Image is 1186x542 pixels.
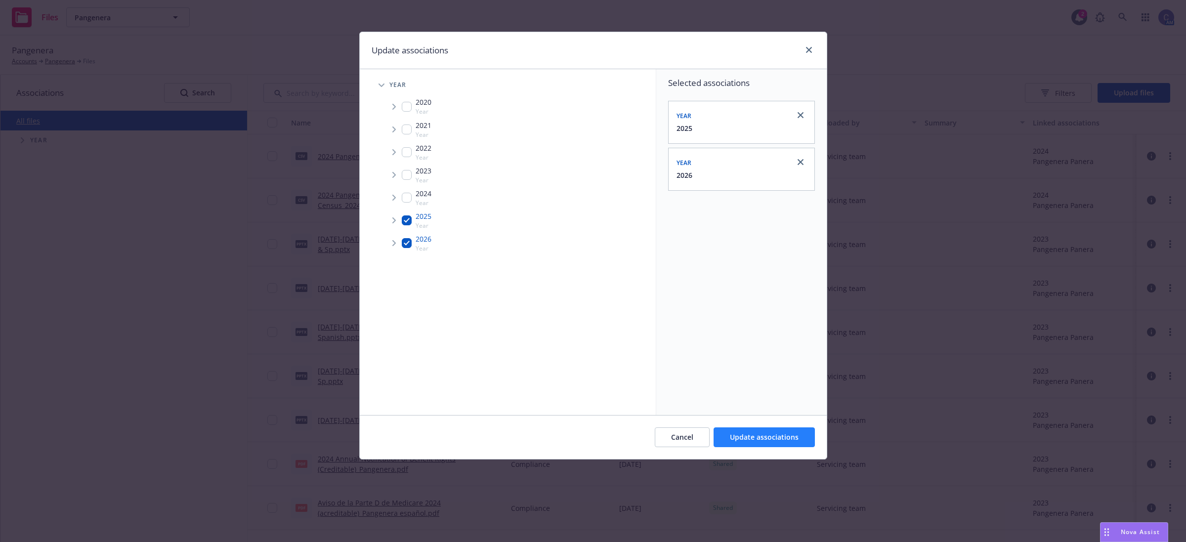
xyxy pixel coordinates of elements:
div: Drag to move [1101,523,1113,542]
h1: Update associations [372,44,448,57]
span: Selected associations [668,77,815,89]
span: Year [677,159,692,167]
span: 2020 [416,97,431,107]
span: Year [416,221,431,230]
span: Year [677,112,692,120]
span: Year [416,153,431,162]
button: 2026 [677,170,692,180]
button: Nova Assist [1100,522,1168,542]
span: Year [416,176,431,184]
a: close [795,109,806,121]
a: close [795,156,806,168]
span: 2026 [416,234,431,244]
div: Tree Example [360,75,656,254]
span: Year [416,130,431,139]
span: Cancel [671,432,693,442]
span: Year [389,82,407,88]
span: 2022 [416,143,431,153]
a: close [803,44,815,56]
button: Cancel [655,427,710,447]
span: Year [416,244,431,252]
span: 2023 [416,166,431,176]
button: 2025 [677,123,692,133]
span: Nova Assist [1121,528,1160,536]
span: 2024 [416,188,431,199]
span: 2021 [416,120,431,130]
span: Update associations [730,432,799,442]
button: Update associations [714,427,815,447]
span: 2025 [416,211,431,221]
span: Year [416,199,431,207]
span: Year [416,107,431,116]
